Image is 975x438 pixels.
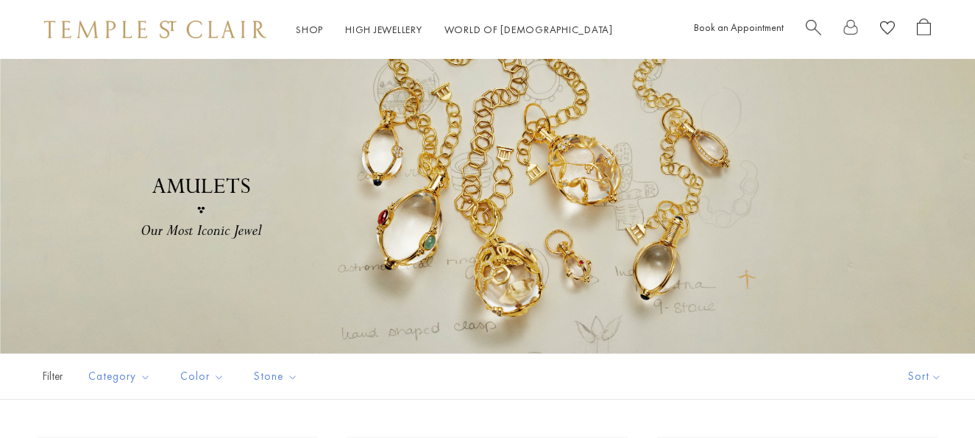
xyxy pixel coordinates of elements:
[806,18,821,41] a: Search
[44,21,266,38] img: Temple St. Clair
[296,23,323,36] a: ShopShop
[247,367,309,386] span: Stone
[81,367,162,386] span: Category
[917,18,931,41] a: Open Shopping Bag
[173,367,235,386] span: Color
[169,360,235,393] button: Color
[880,18,895,41] a: View Wishlist
[243,360,309,393] button: Stone
[345,23,422,36] a: High JewelleryHigh Jewellery
[444,23,613,36] a: World of [DEMOGRAPHIC_DATA]World of [DEMOGRAPHIC_DATA]
[296,21,613,39] nav: Main navigation
[77,360,162,393] button: Category
[694,21,784,34] a: Book an Appointment
[875,354,975,399] button: Show sort by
